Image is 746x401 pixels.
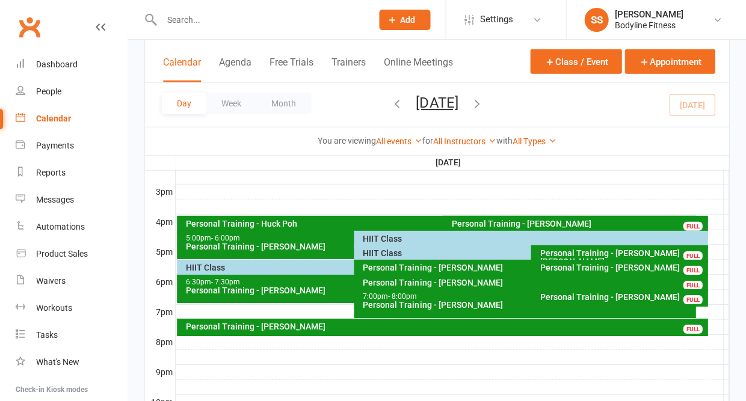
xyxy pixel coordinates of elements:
div: [PERSON_NAME] [614,9,683,20]
button: Month [256,93,311,114]
div: Personal Training - [PERSON_NAME] [185,322,705,331]
div: Messages [36,195,74,204]
div: Personal Training - [PERSON_NAME] [362,301,693,309]
div: Payments [36,141,74,150]
button: Class / Event [530,49,621,74]
div: Waivers [36,276,66,286]
a: All Instructors [433,136,496,146]
div: Personal Training - [PERSON_NAME] [185,242,516,251]
span: - 7:30pm [211,278,240,286]
th: 5pm [145,244,175,259]
button: Appointment [624,49,715,74]
a: Calendar [16,105,127,132]
button: Trainers [331,57,366,82]
div: Bodyline Fitness [614,20,683,31]
div: Personal Training - [PERSON_NAME] [451,219,705,228]
a: Automations [16,213,127,240]
th: 3pm [145,184,175,199]
div: Personal Training - [PERSON_NAME] [PERSON_NAME] [539,249,705,266]
div: HIIT Class [362,234,705,243]
button: Free Trials [270,57,313,82]
div: SS [584,8,608,32]
a: Messages [16,186,127,213]
a: What's New [16,349,127,376]
div: Personal Training - [PERSON_NAME] [539,293,705,301]
a: Clubworx [14,12,45,42]
div: Automations [36,222,85,231]
div: FULL [683,266,702,275]
div: 7:00pm [362,293,693,301]
th: 6pm [145,274,175,289]
div: Personal Training - [PERSON_NAME] [362,263,693,272]
span: - 6:00pm [211,234,240,242]
div: Workouts [36,303,72,313]
div: FULL [683,281,702,290]
a: Waivers [16,268,127,295]
button: Agenda [219,57,251,82]
div: FULL [683,325,702,334]
button: Week [206,93,256,114]
input: Search... [158,11,363,28]
div: Personal Training - [PERSON_NAME] [539,263,705,272]
button: Day [162,93,206,114]
div: Calendar [36,114,71,123]
button: Online Meetings [384,57,452,82]
th: 9pm [145,364,175,379]
button: Add [379,10,430,30]
a: People [16,78,127,105]
div: HIIT Class [185,263,516,272]
th: 7pm [145,304,175,319]
button: [DATE] [416,94,458,111]
strong: for [422,136,433,145]
div: Personal Training - [PERSON_NAME] [185,286,516,295]
div: People [36,87,61,96]
div: What's New [36,357,79,367]
div: FULL [683,251,702,260]
span: - 8:00pm [388,292,417,301]
div: 6:30pm [185,278,516,286]
div: FULL [683,222,702,231]
strong: with [496,136,513,145]
th: [DATE] [175,155,723,170]
div: Reports [36,168,66,177]
a: Workouts [16,295,127,322]
div: Personal Training - Huck Poh [185,219,693,228]
th: 8pm [145,334,175,349]
a: Product Sales [16,240,127,268]
button: Calendar [163,57,201,82]
div: Product Sales [36,249,88,259]
a: Reports [16,159,127,186]
a: Dashboard [16,51,127,78]
a: All events [376,136,422,146]
div: Personal Training - [PERSON_NAME] [362,278,705,287]
div: HIIT Class [362,249,693,257]
div: FULL [683,295,702,304]
a: Tasks [16,322,127,349]
div: Tasks [36,330,58,340]
div: 5:00pm [185,234,516,242]
a: Payments [16,132,127,159]
span: Add [400,15,415,25]
th: 4pm [145,214,175,229]
a: All Types [513,136,556,146]
span: Settings [479,6,513,33]
strong: You are viewing [318,136,376,145]
div: Dashboard [36,60,78,69]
